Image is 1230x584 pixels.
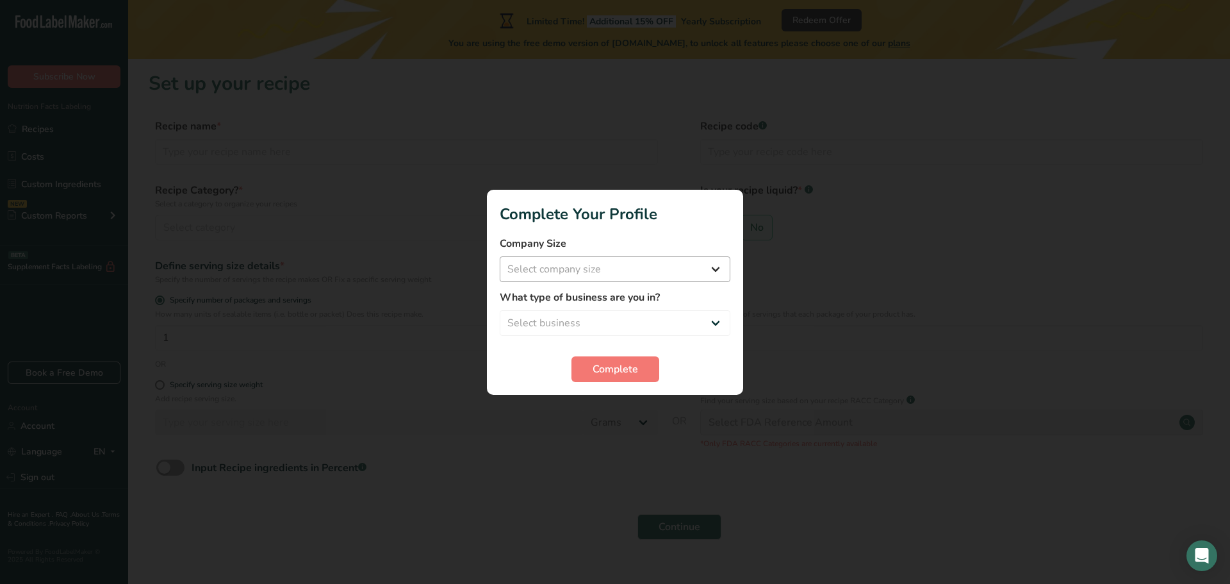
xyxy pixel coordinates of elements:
div: Open Intercom Messenger [1186,540,1217,571]
label: What type of business are you in? [500,290,730,305]
span: Complete [593,362,638,377]
button: Complete [571,356,659,382]
label: Company Size [500,236,730,251]
h1: Complete Your Profile [500,203,730,226]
